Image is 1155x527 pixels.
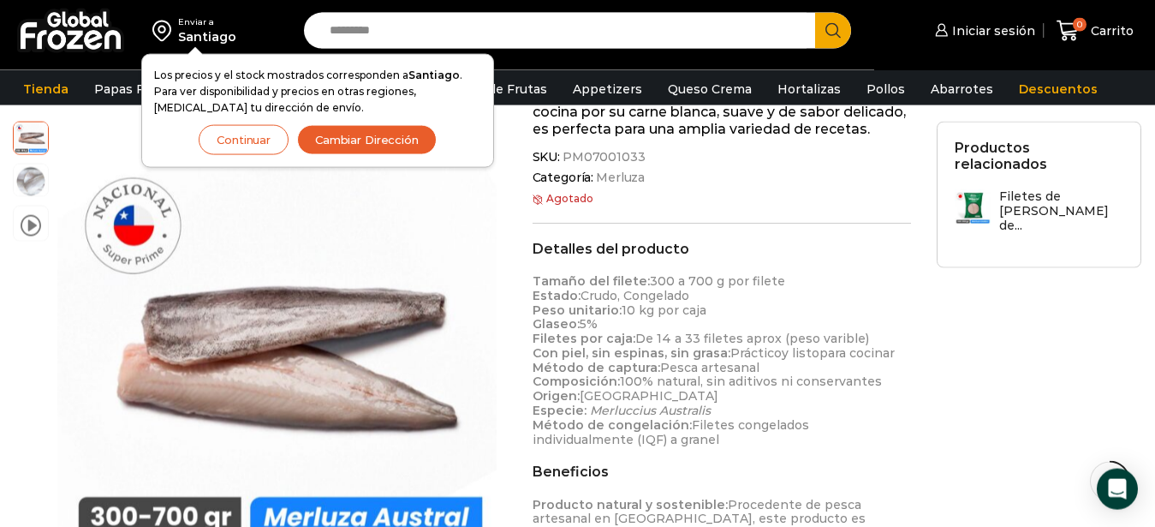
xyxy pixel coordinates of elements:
strong: Tamaño del filete: [533,273,650,289]
button: Search button [815,13,851,49]
em: Merluccius Australis [590,403,711,418]
button: Continuar [199,125,289,155]
strong: Filetes por caja: [533,331,635,346]
button: Cambiar Dirección [297,125,437,155]
h2: Productos relacionados [955,140,1123,172]
span: 0 [1073,18,1087,32]
strong: Origen: [533,388,580,404]
a: Queso Crema [659,73,760,105]
strong: Santiago [408,69,460,81]
strong: Producto natural y sostenible: [533,497,728,512]
span: o [856,345,864,361]
span: PM07001033 [560,150,646,165]
span: Iniciar sesión [948,22,1035,39]
span: SKU: [533,150,911,165]
strong: Con piel, sin espinas, sin grasa: [533,345,730,361]
span: Mockups-bolsas-con-rider [14,165,48,199]
span: o [812,345,819,361]
img: address-field-icon.svg [152,16,178,45]
strong: Especie: [533,403,586,418]
div: Enviar a [178,16,236,28]
p: 300 a 700 g por filete Crudo, Congelado 10 kg por caja 5% De 14 a 33 filetes aprox (peso varible)... [533,274,911,447]
a: Papas Fritas [86,73,181,105]
p: Agotado [533,193,911,205]
strong: Peso unitario: [533,302,622,318]
a: 0 Carrito [1052,11,1138,51]
p: Los precios y el stock mostrados corresponden a . Para ver disponibilidad y precios en otras regi... [154,67,481,117]
span: y list [782,345,812,361]
span: Práctic [533,345,774,361]
a: Iniciar sesión [931,14,1035,48]
span: o [774,345,782,361]
strong: Glaseo: [533,316,580,332]
a: Merluza [593,171,645,185]
div: Santiago [178,28,236,45]
span: cinar [864,345,895,361]
span: Categoría: [533,171,911,185]
span: Carrito [1087,22,1134,39]
div: Open Intercom Messenger [1097,469,1138,510]
a: Hortalizas [769,73,849,105]
strong: Estado: [533,288,580,303]
a: Pollos [858,73,914,105]
h2: Beneficios [533,464,911,480]
a: Tienda [15,73,77,105]
strong: Método de congelación: [533,417,692,433]
span: merluza-austral [14,120,48,154]
h3: Filetes de [PERSON_NAME] de... [999,189,1123,232]
a: Abarrotes [922,73,1002,105]
span: para c [819,345,856,361]
strong: Método de captura: [533,360,660,375]
a: Pulpa de Frutas [440,73,556,105]
h2: Detalles del producto [533,241,911,257]
a: Descuentos [1010,73,1106,105]
a: Appetizers [564,73,651,105]
strong: Composición: [533,374,620,389]
a: Filetes de [PERSON_NAME] de... [955,189,1123,241]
